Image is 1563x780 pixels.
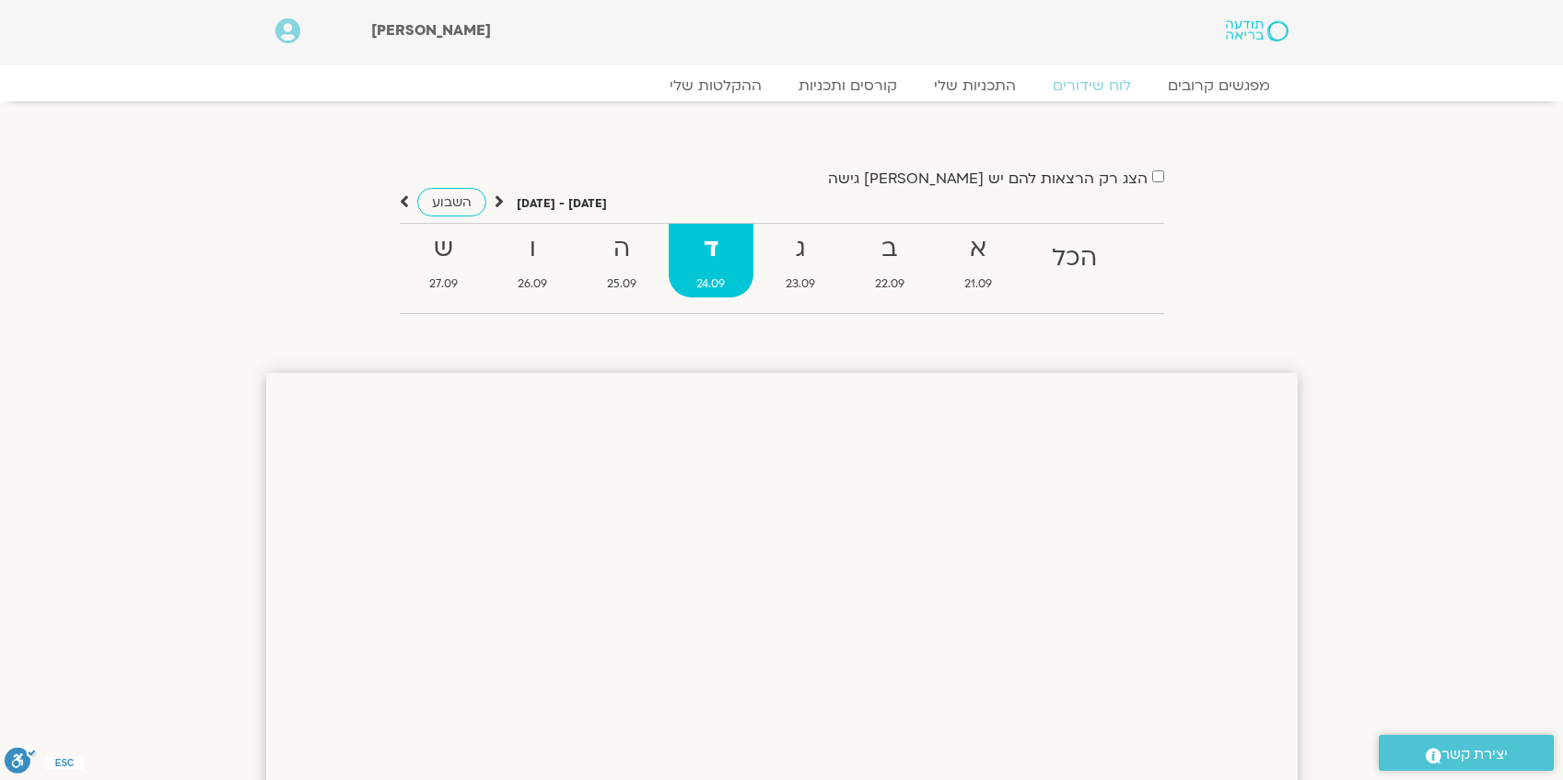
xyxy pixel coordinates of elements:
span: 25.09 [579,274,665,294]
span: [PERSON_NAME] [371,20,491,41]
strong: ג [757,228,843,270]
strong: ה [579,228,665,270]
a: ה25.09 [579,224,665,297]
span: השבוע [432,193,472,211]
a: הכל [1023,224,1125,297]
span: 27.09 [402,274,486,294]
strong: א [936,228,1020,270]
p: [DATE] - [DATE] [517,194,607,214]
a: ד24.09 [669,224,753,297]
span: 24.09 [669,274,753,294]
strong: ב [846,228,932,270]
a: קורסים ותכניות [780,76,916,95]
a: ב22.09 [846,224,932,297]
strong: ד [669,228,753,270]
a: ו26.09 [490,224,576,297]
nav: Menu [275,76,1289,95]
a: התכניות שלי [916,76,1034,95]
a: ההקלטות שלי [651,76,780,95]
span: 22.09 [846,274,932,294]
a: יצירת קשר [1379,735,1554,771]
a: א21.09 [936,224,1020,297]
a: מפגשים קרובים [1149,76,1289,95]
a: ג23.09 [757,224,843,297]
a: ש27.09 [402,224,486,297]
span: יצירת קשר [1441,742,1508,767]
strong: ש [402,228,486,270]
span: 21.09 [936,274,1020,294]
strong: הכל [1023,238,1125,279]
label: הצג רק הרצאות להם יש [PERSON_NAME] גישה [828,170,1148,187]
a: לוח שידורים [1034,76,1149,95]
a: השבוע [417,188,486,216]
span: 26.09 [490,274,576,294]
span: 23.09 [757,274,843,294]
strong: ו [490,228,576,270]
